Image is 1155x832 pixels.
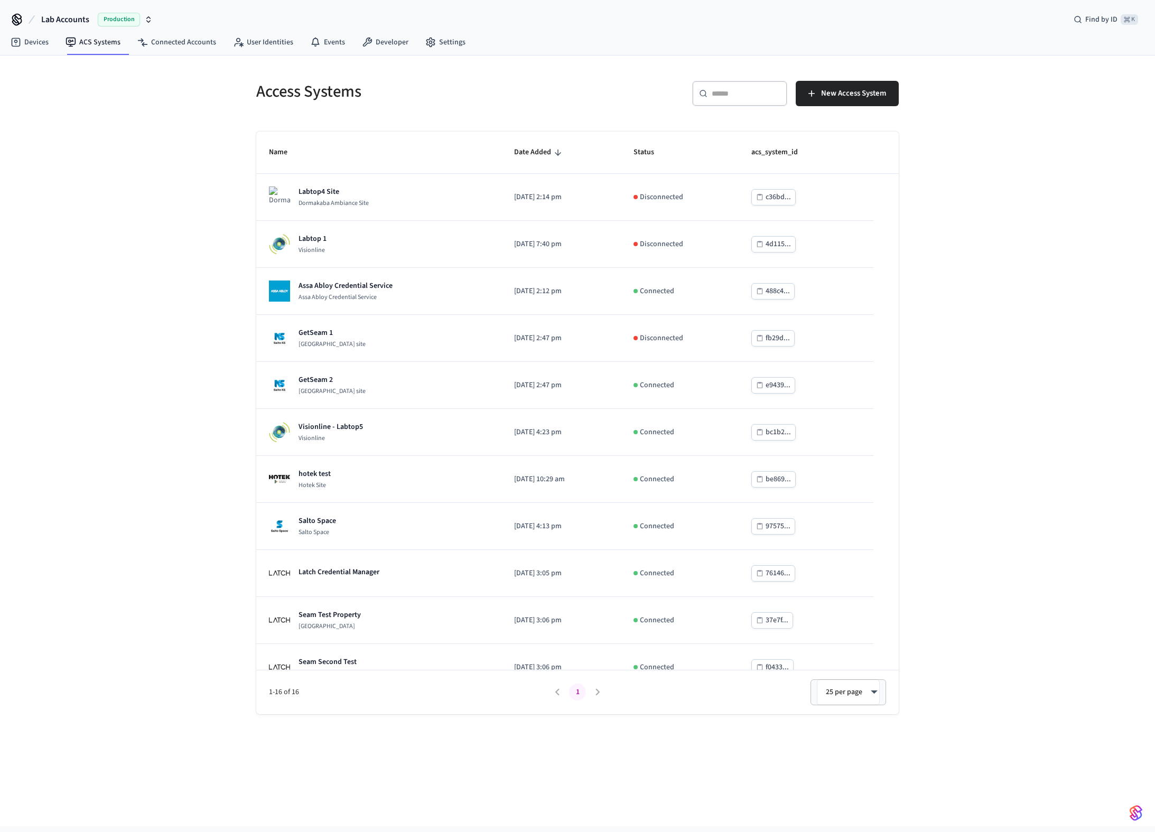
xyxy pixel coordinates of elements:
[269,281,290,302] img: Assa Abloy Credential Service Logo
[751,518,795,535] button: 97575...
[299,610,361,620] p: Seam Test Property
[302,33,353,52] a: Events
[821,87,886,100] span: New Access System
[1085,14,1117,25] span: Find by ID
[269,375,290,396] img: Salto KS site Logo
[640,521,674,532] p: Connected
[766,379,790,392] div: e9439...
[766,661,789,674] div: f0433...
[269,328,290,349] img: Salto KS site Logo
[299,246,327,255] p: Visionline
[269,516,290,537] img: Salto Space Logo
[299,199,369,208] p: Dormakaba Ambiance Site
[640,615,674,626] p: Connected
[269,422,290,443] img: Visionline Logo
[640,286,674,297] p: Connected
[299,528,336,537] p: Salto Space
[514,474,608,485] p: [DATE] 10:29 am
[751,471,796,488] button: be869...
[269,687,547,698] span: 1-16 of 16
[417,33,474,52] a: Settings
[1065,10,1147,29] div: Find by ID⌘ K
[129,33,225,52] a: Connected Accounts
[766,238,791,251] div: 4d115...
[98,13,140,26] span: Production
[269,144,301,161] span: Name
[256,81,571,102] h5: Access Systems
[751,283,795,300] button: 488c4...
[514,144,565,161] span: Date Added
[766,614,788,627] div: 37e7f...
[299,481,331,490] p: Hotek Site
[751,377,795,394] button: e9439...
[269,469,290,490] img: Hotek Site Logo
[640,568,674,579] p: Connected
[299,375,366,385] p: GetSeam 2
[766,473,791,486] div: be869...
[640,333,683,344] p: Disconnected
[299,622,361,631] p: [GEOGRAPHIC_DATA]
[1121,14,1138,25] span: ⌘ K
[299,657,357,667] p: Seam Second Test
[514,286,608,297] p: [DATE] 2:12 pm
[766,567,790,580] div: 76146...
[766,332,790,345] div: fb29d...
[640,427,674,438] p: Connected
[299,434,363,443] p: Visionline
[299,387,366,396] p: [GEOGRAPHIC_DATA] site
[299,281,393,291] p: Assa Abloy Credential Service
[514,662,608,673] p: [DATE] 3:06 pm
[41,13,89,26] span: Lab Accounts
[57,33,129,52] a: ACS Systems
[269,657,290,678] img: Latch Building Logo
[514,192,608,203] p: [DATE] 2:14 pm
[766,191,791,204] div: c36bd...
[269,186,290,208] img: Dormakaba Ambiance Site Logo
[299,293,393,302] p: Assa Abloy Credential Service
[353,33,417,52] a: Developer
[514,521,608,532] p: [DATE] 4:13 pm
[299,340,366,349] p: [GEOGRAPHIC_DATA] site
[547,684,608,700] nav: pagination navigation
[634,144,668,161] span: Status
[751,144,812,161] span: acs_system_id
[751,612,793,629] button: 37e7f...
[225,33,302,52] a: User Identities
[299,516,336,526] p: Salto Space
[269,563,290,584] img: Latch Building Logo
[514,333,608,344] p: [DATE] 2:47 pm
[640,474,674,485] p: Connected
[640,662,674,673] p: Connected
[796,81,899,106] button: New Access System
[569,684,586,700] button: page 1
[299,233,327,244] p: Labtop 1
[640,239,683,250] p: Disconnected
[514,239,608,250] p: [DATE] 7:40 pm
[751,424,796,441] button: bc1b2...
[640,380,674,391] p: Connected
[817,679,880,705] div: 25 per page
[1130,805,1142,821] img: SeamLogoGradient.69752ec5.svg
[751,189,796,205] button: c36bd...
[514,380,608,391] p: [DATE] 2:47 pm
[2,33,57,52] a: Devices
[299,469,331,479] p: hotek test
[299,422,363,432] p: Visionline - Labtop5
[640,192,683,203] p: Disconnected
[514,568,608,579] p: [DATE] 3:05 pm
[514,427,608,438] p: [DATE] 4:23 pm
[766,426,791,439] div: bc1b2...
[766,285,790,298] div: 488c4...
[751,236,796,253] button: 4d115...
[514,615,608,626] p: [DATE] 3:06 pm
[299,567,379,577] p: Latch Credential Manager
[751,330,795,347] button: fb29d...
[299,186,369,197] p: Labtop4 Site
[766,520,790,533] div: 97575...
[751,565,795,582] button: 76146...
[299,328,366,338] p: GetSeam 1
[269,233,290,255] img: Visionline Logo
[751,659,794,676] button: f0433...
[269,610,290,631] img: Latch Building Logo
